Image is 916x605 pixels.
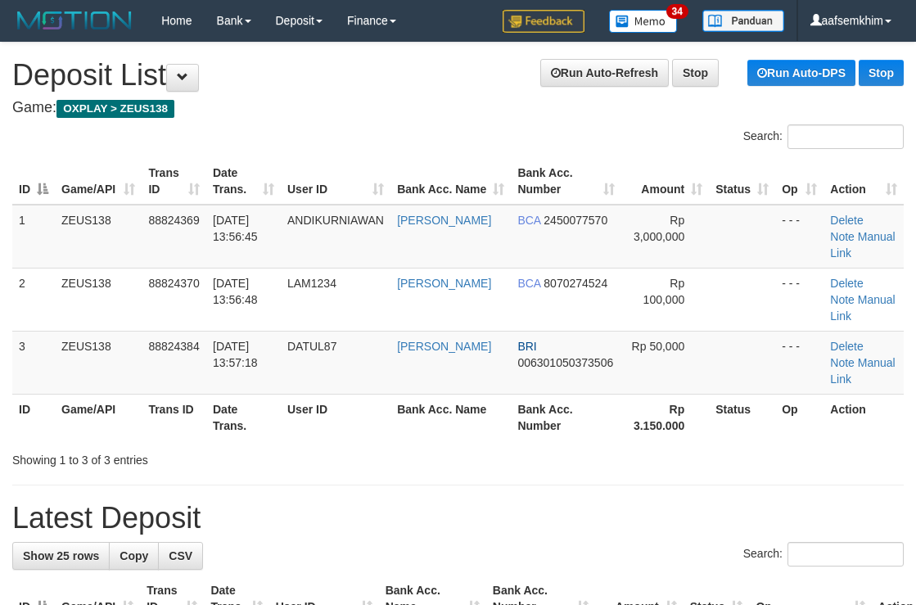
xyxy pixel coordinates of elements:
h4: Game: [12,100,904,116]
th: Bank Acc. Number [511,394,620,440]
td: - - - [775,268,823,331]
a: Note [830,293,855,306]
a: CSV [158,542,203,570]
th: Action: activate to sort column ascending [823,158,904,205]
a: Run Auto-Refresh [540,59,669,87]
span: BCA [517,277,540,290]
img: Feedback.jpg [503,10,584,33]
span: [DATE] 13:57:18 [213,340,258,369]
th: Game/API [55,394,142,440]
th: Trans ID: activate to sort column ascending [142,158,206,205]
a: Note [830,230,855,243]
th: Bank Acc. Name: activate to sort column ascending [390,158,511,205]
th: Status: activate to sort column ascending [709,158,775,205]
input: Search: [787,542,904,567]
span: Show 25 rows [23,549,99,562]
span: [DATE] 13:56:45 [213,214,258,243]
span: Rp 50,000 [632,340,685,353]
input: Search: [787,124,904,149]
a: Show 25 rows [12,542,110,570]
a: Note [830,356,855,369]
span: Rp 100,000 [643,277,685,306]
th: Op: activate to sort column ascending [775,158,823,205]
label: Search: [743,542,904,567]
th: Bank Acc. Number: activate to sort column ascending [511,158,620,205]
td: 2 [12,268,55,331]
span: 88824384 [148,340,199,353]
th: Date Trans. [206,394,281,440]
h1: Latest Deposit [12,502,904,535]
span: BCA [517,214,540,227]
span: CSV [169,549,192,562]
a: Stop [859,60,904,86]
a: Run Auto-DPS [747,60,855,86]
span: ANDIKURNIAWAN [287,214,384,227]
th: Amount: activate to sort column ascending [621,158,709,205]
span: [DATE] 13:56:48 [213,277,258,306]
span: Copy 2450077570 to clipboard [544,214,607,227]
a: [PERSON_NAME] [397,277,491,290]
td: ZEUS138 [55,331,142,394]
th: Rp 3.150.000 [621,394,709,440]
td: - - - [775,205,823,269]
a: Delete [830,214,863,227]
th: Game/API: activate to sort column ascending [55,158,142,205]
th: User ID: activate to sort column ascending [281,158,390,205]
a: Delete [830,340,863,353]
a: [PERSON_NAME] [397,214,491,227]
span: 88824369 [148,214,199,227]
a: Manual Link [830,356,895,386]
label: Search: [743,124,904,149]
td: 3 [12,331,55,394]
span: Copy 8070274524 to clipboard [544,277,607,290]
th: Bank Acc. Name [390,394,511,440]
span: LAM1234 [287,277,336,290]
span: DATUL87 [287,340,336,353]
a: Delete [830,277,863,290]
th: Trans ID [142,394,206,440]
a: Copy [109,542,159,570]
th: ID: activate to sort column descending [12,158,55,205]
span: Copy [120,549,148,562]
td: ZEUS138 [55,268,142,331]
th: ID [12,394,55,440]
td: 1 [12,205,55,269]
span: BRI [517,340,536,353]
span: 34 [666,4,688,19]
th: Op [775,394,823,440]
span: OXPLAY > ZEUS138 [56,100,174,118]
td: ZEUS138 [55,205,142,269]
h1: Deposit List [12,59,904,92]
a: [PERSON_NAME] [397,340,491,353]
div: Showing 1 to 3 of 3 entries [12,445,369,468]
a: Manual Link [830,230,895,260]
th: User ID [281,394,390,440]
td: - - - [775,331,823,394]
th: Date Trans.: activate to sort column ascending [206,158,281,205]
span: Copy 006301050373506 to clipboard [517,356,613,369]
th: Action [823,394,904,440]
img: Button%20Memo.svg [609,10,678,33]
a: Stop [672,59,719,87]
img: panduan.png [702,10,784,32]
span: Rp 3,000,000 [634,214,684,243]
span: 88824370 [148,277,199,290]
img: MOTION_logo.png [12,8,137,33]
th: Status [709,394,775,440]
a: Manual Link [830,293,895,323]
